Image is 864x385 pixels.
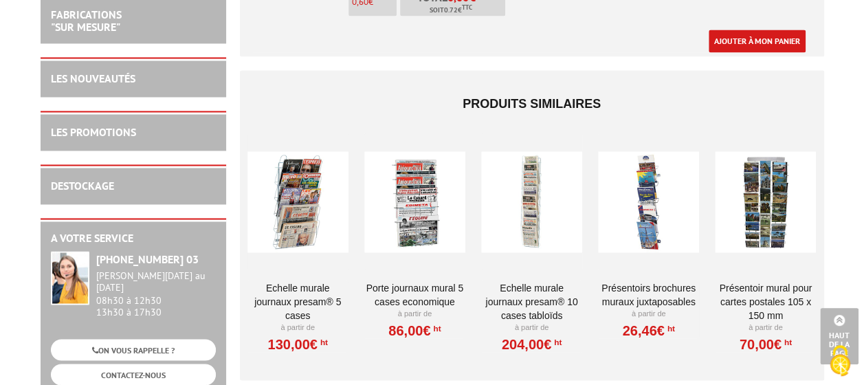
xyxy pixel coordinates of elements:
span: Produits similaires [463,97,601,111]
sup: HT [551,337,562,346]
strong: [PHONE_NUMBER] 03 [96,252,199,265]
sup: TTC [462,3,472,11]
a: Présentoirs brochures muraux juxtaposables [598,280,699,308]
button: Cookies (fenêtre modale) [816,338,864,385]
span: 0.72 [444,5,458,16]
sup: HT [665,323,675,333]
a: Porte Journaux Mural 5 cases Economique [364,280,465,308]
div: [PERSON_NAME][DATE] au [DATE] [96,269,216,293]
sup: HT [782,337,792,346]
a: Echelle murale journaux Presam® 10 cases tabloïds [481,280,582,322]
img: Cookies (fenêtre modale) [823,344,857,378]
a: 86,00€HT [388,326,441,334]
p: À partir de [481,322,582,333]
p: À partir de [715,322,816,333]
h2: A votre service [51,232,216,244]
div: 08h30 à 12h30 13h30 à 17h30 [96,269,216,317]
a: LES NOUVEAUTÉS [51,71,135,85]
sup: HT [318,337,328,346]
a: 70,00€HT [740,340,792,348]
a: Ajouter à mon panier [709,30,806,52]
a: DESTOCKAGE [51,179,114,192]
a: LES PROMOTIONS [51,125,136,139]
a: 26,46€HT [622,326,674,334]
img: widget-service.jpg [51,251,89,305]
a: Présentoir mural pour cartes postales 105 x 150 mm [715,280,816,322]
a: FABRICATIONS"Sur Mesure" [51,8,122,34]
a: Haut de la page [820,308,859,364]
a: 130,00€HT [267,340,327,348]
span: Soit € [430,5,472,16]
p: À partir de [598,308,699,319]
a: Echelle murale journaux Presam® 5 cases [247,280,348,322]
sup: HT [430,323,441,333]
a: 204,00€HT [502,340,562,348]
p: À partir de [364,308,465,319]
